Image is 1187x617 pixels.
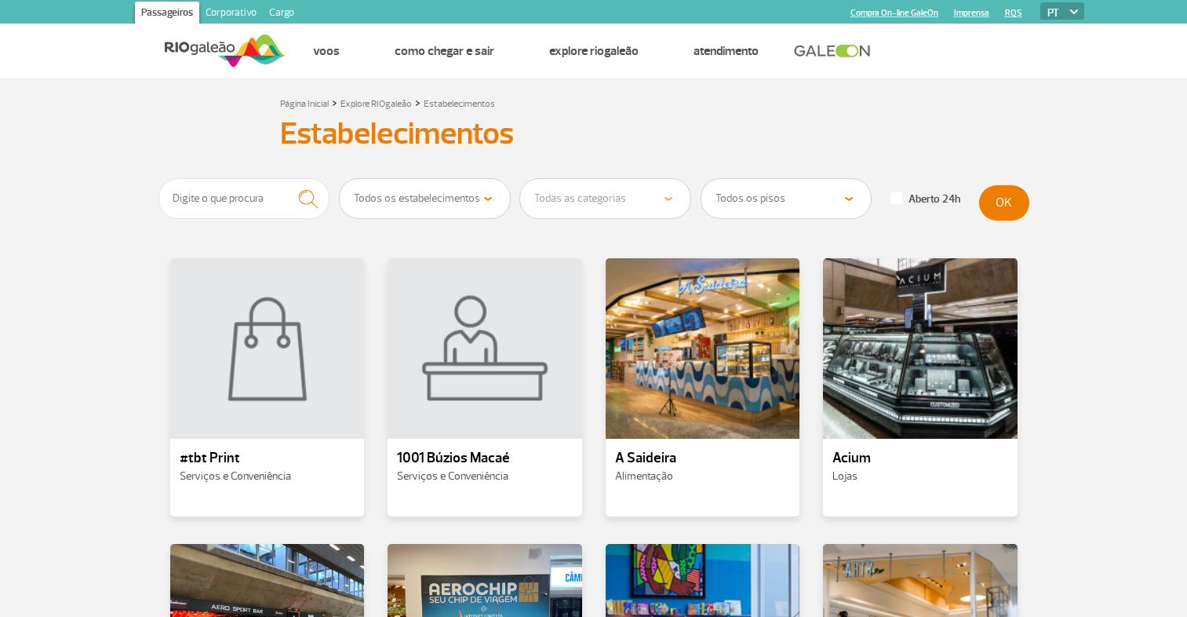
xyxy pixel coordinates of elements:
label: Aberto 24h [890,192,960,206]
span: Serviços e Conveniência [180,469,291,483]
a: Imprensa [954,8,989,18]
a: Estabelecimentos [424,98,495,110]
button: OK [979,185,1029,221]
a: RQS [1005,8,1022,18]
a: Página Inicial [280,98,329,110]
a: > [332,93,337,111]
h1: Estabelecimentos [280,120,908,147]
p: A Saideira [615,451,791,466]
a: Explore RIOgaleão [549,43,639,59]
input: Digite o que procura [158,178,330,219]
p: Acium [832,451,1008,466]
span: Lojas [832,469,857,483]
a: Cargo [263,2,300,27]
a: Corporativo [199,2,263,27]
span: Alimentação [615,469,673,483]
a: Atendimento [694,43,759,59]
a: Explore RIOgaleão [340,98,412,110]
p: 1001 Búzios Macaé [397,451,573,466]
a: Voos [313,43,340,59]
a: > [415,93,421,111]
a: Como chegar e sair [395,43,494,59]
p: #tbt Print [180,451,355,466]
a: Compra On-line GaleOn [850,8,938,18]
span: Serviços e Conveniência [397,469,508,483]
a: Passageiros [135,2,199,27]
